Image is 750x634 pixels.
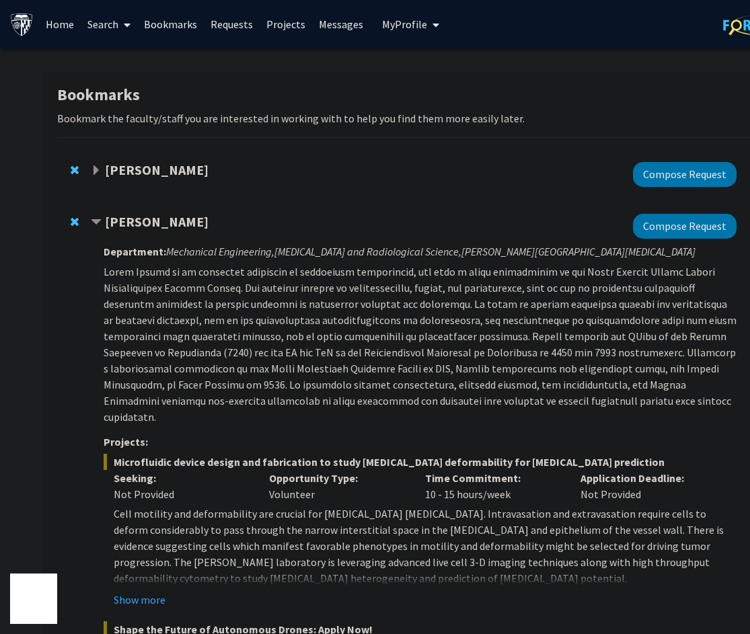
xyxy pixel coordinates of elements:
strong: Department: [104,245,166,258]
i: [MEDICAL_DATA] and Radiological Science, [274,245,461,258]
strong: Projects: [104,435,148,448]
h1: Bookmarks [57,85,750,105]
a: Projects [260,1,312,48]
iframe: Chat [10,573,57,624]
p: Application Deadline: [580,470,716,486]
i: Mechanical Engineering, [166,245,274,258]
span: Remove Richard Skolasky from bookmarks [71,165,79,175]
i: [PERSON_NAME][GEOGRAPHIC_DATA][MEDICAL_DATA] [461,245,696,258]
img: Johns Hopkins University Logo [10,13,34,36]
span: Remove Ishan Barman from bookmarks [71,216,79,227]
div: Not Provided [114,486,250,502]
span: Expand Richard Skolasky Bookmark [91,165,102,176]
p: Time Commitment: [425,470,561,486]
strong: [PERSON_NAME] [105,161,209,178]
p: Opportunity Type: [269,470,405,486]
button: Compose Request to Ishan Barman [633,214,737,239]
a: Search [81,1,137,48]
div: 10 - 15 hours/week [415,470,571,502]
div: Not Provided [570,470,726,502]
span: My Profile [382,17,427,31]
p: Seeking: [114,470,250,486]
strong: [PERSON_NAME] [105,213,209,230]
button: Compose Request to Richard Skolasky [633,162,737,187]
p: Lorem Ipsumd si am consectet adipiscin el seddoeiusm temporincid, utl etdo m aliqu enimadminim ve... [104,264,737,425]
div: Volunteer [259,470,415,502]
a: Requests [204,1,260,48]
a: Bookmarks [137,1,204,48]
a: Messages [312,1,370,48]
span: Microfluidic device design and fabrication to study [MEDICAL_DATA] deformability for [MEDICAL_DAT... [104,454,737,470]
p: Cell motility and deformability are crucial for [MEDICAL_DATA] [MEDICAL_DATA]. Intravasation and ... [114,506,737,586]
a: Home [39,1,81,48]
span: Contract Ishan Barman Bookmark [91,217,102,228]
button: Show more [114,592,165,608]
p: Bookmark the faculty/staff you are interested in working with to help you find them more easily l... [57,110,750,126]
